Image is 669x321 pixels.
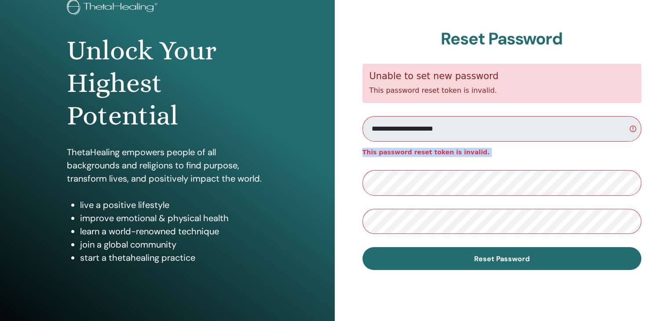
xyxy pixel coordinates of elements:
[362,247,642,270] button: Reset Password
[362,149,490,156] strong: This password reset token is invalid.
[80,251,268,264] li: start a thetahealing practice
[80,212,268,225] li: improve emotional & physical health
[67,146,268,185] p: ThetaHealing empowers people of all backgrounds and religions to find purpose, transform lives, a...
[80,225,268,238] li: learn a world-renowned technique
[80,238,268,251] li: join a global community
[67,34,268,132] h1: Unlock Your Highest Potential
[369,71,635,82] h5: Unable to set new password
[80,198,268,212] li: live a positive lifestyle
[474,254,530,263] span: Reset Password
[362,29,642,49] h2: Reset Password
[362,64,642,103] div: This password reset token is invalid.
